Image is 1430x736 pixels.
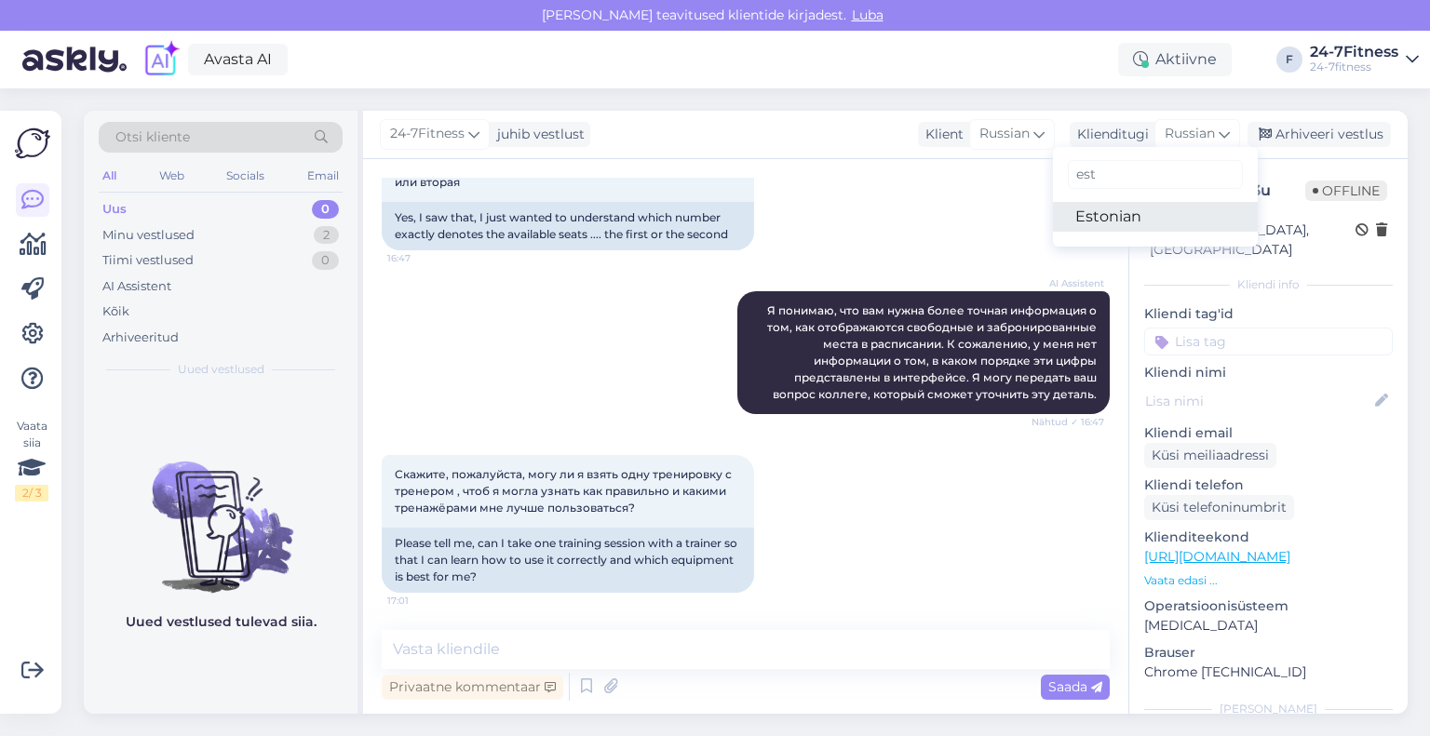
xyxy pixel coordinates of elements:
[1032,415,1104,429] span: Nähtud ✓ 16:47
[304,164,343,188] div: Email
[846,7,889,23] span: Luba
[1144,643,1393,662] p: Brauser
[1068,160,1243,189] input: Kirjuta, millist tag'i otsid
[1305,181,1387,201] span: Offline
[1144,572,1393,589] p: Vaata edasi ...
[102,328,179,347] div: Arhiveeritud
[102,200,127,219] div: Uus
[314,226,339,245] div: 2
[312,251,339,270] div: 0
[223,164,268,188] div: Socials
[1118,43,1232,76] div: Aktiivne
[15,126,50,161] img: Askly Logo
[1144,701,1393,717] div: [PERSON_NAME]
[1144,475,1393,495] p: Kliendi telefon
[178,361,264,378] span: Uued vestlused
[387,251,457,265] span: 16:47
[1144,596,1393,616] p: Operatsioonisüsteem
[395,467,735,515] span: Скажите, пожалуйста, могу ли я взять одну тренировку с тренером , чтоб я могла узнать как правиль...
[490,125,585,144] div: juhib vestlust
[142,40,181,79] img: explore-ai
[115,127,190,147] span: Otsi kliente
[1248,122,1391,147] div: Arhiveeri vestlus
[1144,548,1290,565] a: [URL][DOMAIN_NAME]
[1048,678,1102,695] span: Saada
[1310,45,1419,74] a: 24-7Fitness24-7fitness
[102,226,195,245] div: Minu vestlused
[1144,328,1393,355] input: Lisa tag
[1144,443,1276,468] div: Küsi meiliaadressi
[1144,423,1393,443] p: Kliendi email
[102,251,194,270] div: Tiimi vestlused
[1144,276,1393,293] div: Kliendi info
[84,428,357,595] img: No chats
[1144,616,1393,636] p: [MEDICAL_DATA]
[1070,125,1149,144] div: Klienditugi
[312,200,339,219] div: 0
[1144,662,1393,682] p: Chrome [TECHNICAL_ID]
[1310,45,1398,60] div: 24-7Fitness
[1310,60,1398,74] div: 24-7fitness
[382,202,754,250] div: Yes, I saw that, I just wanted to understand which number exactly denotes the available seats ......
[382,675,563,700] div: Privaatne kommentaar
[382,528,754,593] div: Please tell me, can I take one training session with a trainer so that I can learn how to use it ...
[126,612,317,632] p: Uued vestlused tulevad siia.
[188,44,288,75] a: Avasta AI
[1144,528,1393,547] p: Klienditeekond
[1276,47,1302,73] div: F
[979,124,1030,144] span: Russian
[99,164,120,188] div: All
[15,485,48,502] div: 2 / 3
[918,125,964,144] div: Klient
[1053,202,1258,232] a: Estonian
[1165,124,1215,144] span: Russian
[102,277,171,296] div: AI Assistent
[1144,363,1393,382] p: Kliendi nimi
[390,124,465,144] span: 24-7Fitness
[1144,304,1393,324] p: Kliendi tag'id
[102,302,129,321] div: Kõik
[1144,495,1294,520] div: Küsi telefoninumbrit
[1145,391,1371,411] input: Lisa nimi
[767,303,1099,401] span: Я понимаю, что вам нужна более точная информация о том, как отображаются свободные и забронирован...
[15,418,48,502] div: Vaata siia
[155,164,188,188] div: Web
[387,594,457,608] span: 17:01
[1034,276,1104,290] span: AI Assistent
